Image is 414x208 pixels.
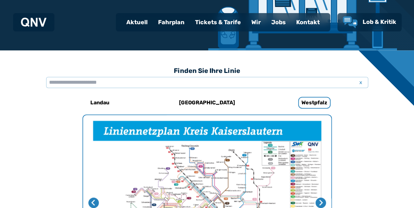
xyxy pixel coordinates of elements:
h3: Finden Sie Ihre Linie [46,63,368,78]
a: Fahrplan [153,14,190,31]
button: Letzte Seite [88,198,99,208]
h6: Landau [88,97,112,108]
a: Tickets & Tarife [190,14,246,31]
button: Nächste Seite [315,198,326,208]
h6: Westpfalz [298,97,331,109]
span: x [356,78,366,86]
a: Wir [246,14,266,31]
img: QNV Logo [21,18,46,27]
a: Jobs [266,14,291,31]
a: Aktuell [121,14,153,31]
a: [GEOGRAPHIC_DATA] [164,95,251,111]
h6: [GEOGRAPHIC_DATA] [176,97,238,108]
a: QNV Logo [21,16,46,29]
span: Lob & Kritik [363,18,396,26]
a: Westpfalz [271,95,358,111]
a: Lob & Kritik [343,16,396,28]
a: Kontakt [291,14,325,31]
a: Landau [56,95,143,111]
